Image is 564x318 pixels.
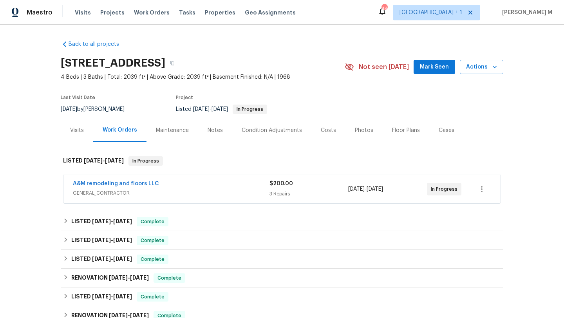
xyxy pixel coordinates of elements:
[130,275,149,280] span: [DATE]
[367,186,383,192] span: [DATE]
[431,185,461,193] span: In Progress
[109,313,128,318] span: [DATE]
[109,275,149,280] span: -
[113,256,132,262] span: [DATE]
[71,292,132,302] h6: LISTED
[193,107,210,112] span: [DATE]
[100,9,125,16] span: Projects
[61,287,503,306] div: LISTED [DATE]-[DATE]Complete
[392,126,420,134] div: Floor Plans
[156,126,189,134] div: Maintenance
[355,126,373,134] div: Photos
[137,218,168,226] span: Complete
[499,9,552,16] span: [PERSON_NAME] M
[73,181,159,186] a: A&M remodeling and floors LLC
[179,10,195,15] span: Tasks
[92,237,111,243] span: [DATE]
[61,250,503,269] div: LISTED [DATE]-[DATE]Complete
[92,237,132,243] span: -
[61,59,165,67] h2: [STREET_ADDRESS]
[92,219,111,224] span: [DATE]
[61,148,503,173] div: LISTED [DATE]-[DATE]In Progress
[61,95,95,100] span: Last Visit Date
[84,158,103,163] span: [DATE]
[348,185,383,193] span: -
[245,9,296,16] span: Geo Assignments
[71,217,132,226] h6: LISTED
[70,126,84,134] div: Visits
[71,255,132,264] h6: LISTED
[61,105,134,114] div: by [PERSON_NAME]
[420,62,449,72] span: Mark Seen
[348,186,365,192] span: [DATE]
[399,9,462,16] span: [GEOGRAPHIC_DATA] + 1
[233,107,266,112] span: In Progress
[176,107,267,112] span: Listed
[205,9,235,16] span: Properties
[103,126,137,134] div: Work Orders
[109,275,128,280] span: [DATE]
[176,95,193,100] span: Project
[130,313,149,318] span: [DATE]
[71,273,149,283] h6: RENOVATION
[359,63,409,71] span: Not seen [DATE]
[439,126,454,134] div: Cases
[414,60,455,74] button: Mark Seen
[92,294,111,299] span: [DATE]
[61,212,503,231] div: LISTED [DATE]-[DATE]Complete
[154,274,184,282] span: Complete
[211,107,228,112] span: [DATE]
[137,293,168,301] span: Complete
[109,313,149,318] span: -
[61,40,136,48] a: Back to all projects
[92,256,111,262] span: [DATE]
[113,237,132,243] span: [DATE]
[113,219,132,224] span: [DATE]
[84,158,124,163] span: -
[92,294,132,299] span: -
[193,107,228,112] span: -
[63,156,124,166] h6: LISTED
[269,190,348,198] div: 3 Repairs
[75,9,91,16] span: Visits
[129,157,162,165] span: In Progress
[73,189,269,197] span: GENERAL_CONTRACTOR
[321,126,336,134] div: Costs
[92,256,132,262] span: -
[61,73,345,81] span: 4 Beds | 3 Baths | Total: 2039 ft² | Above Grade: 2039 ft² | Basement Finished: N/A | 1968
[134,9,170,16] span: Work Orders
[71,236,132,245] h6: LISTED
[269,181,293,186] span: $200.00
[61,231,503,250] div: LISTED [DATE]-[DATE]Complete
[137,255,168,263] span: Complete
[61,107,77,112] span: [DATE]
[460,60,503,74] button: Actions
[165,56,179,70] button: Copy Address
[466,62,497,72] span: Actions
[61,269,503,287] div: RENOVATION [DATE]-[DATE]Complete
[137,237,168,244] span: Complete
[105,158,124,163] span: [DATE]
[381,5,387,13] div: 44
[27,9,52,16] span: Maestro
[242,126,302,134] div: Condition Adjustments
[113,294,132,299] span: [DATE]
[208,126,223,134] div: Notes
[92,219,132,224] span: -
